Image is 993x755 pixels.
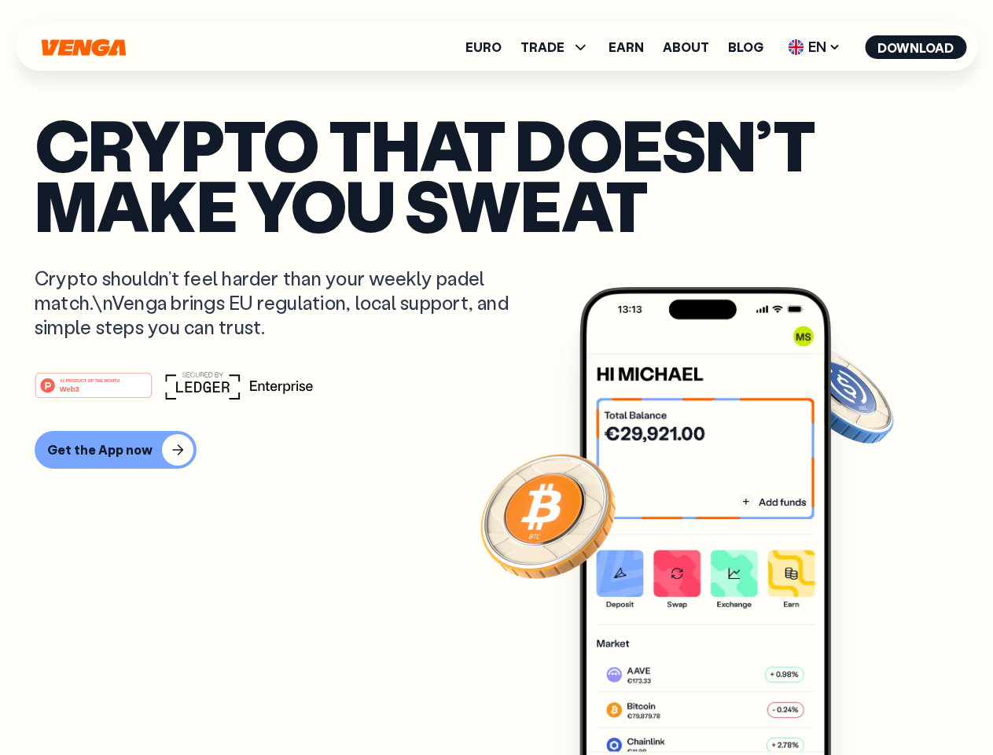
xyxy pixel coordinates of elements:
p: Crypto shouldn’t feel harder than your weekly padel match.\nVenga brings EU regulation, local sup... [35,266,531,340]
a: #1 PRODUCT OF THE MONTHWeb3 [35,381,153,402]
tspan: #1 PRODUCT OF THE MONTH [60,377,120,382]
img: Bitcoin [477,444,619,586]
div: Get the App now [47,442,153,458]
img: flag-uk [788,39,804,55]
tspan: Web3 [60,384,79,392]
svg: Home [39,39,127,57]
a: Blog [728,41,763,53]
a: Earn [609,41,644,53]
img: USDC coin [784,338,897,451]
a: Get the App now [35,431,958,469]
a: Euro [465,41,502,53]
a: About [663,41,709,53]
button: Get the App now [35,431,197,469]
p: Crypto that doesn’t make you sweat [35,114,958,234]
span: EN [782,35,846,60]
span: TRADE [520,41,565,53]
span: TRADE [520,38,590,57]
button: Download [865,35,966,59]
